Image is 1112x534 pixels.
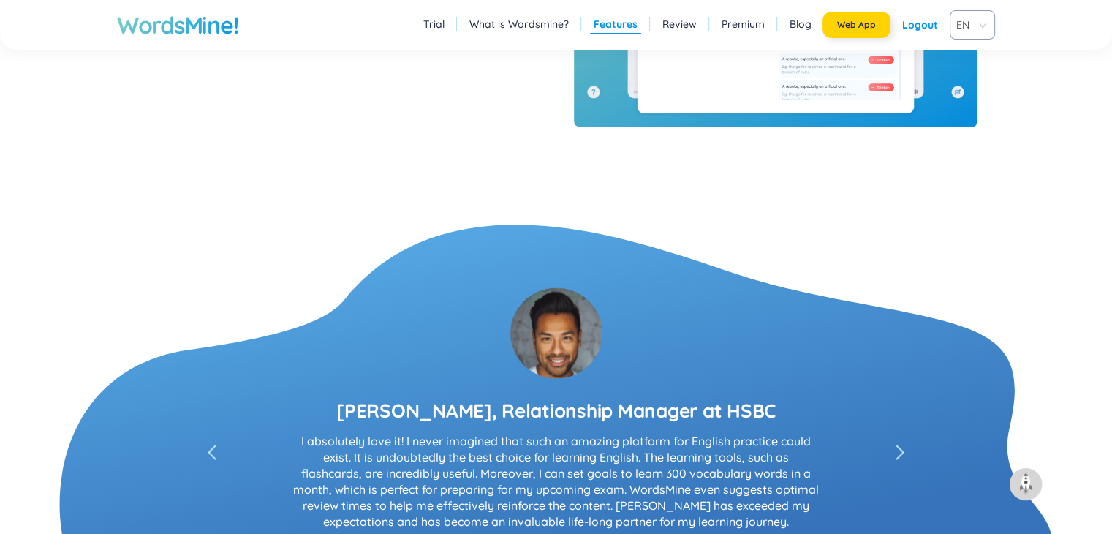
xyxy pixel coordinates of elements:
[423,17,445,31] a: Trial
[1014,473,1037,496] img: to top
[956,14,983,36] span: VIE
[594,17,638,31] a: Features
[336,397,776,424] div: [PERSON_NAME], Relationship Manager at HSBC
[902,12,938,38] div: Logout
[896,445,904,461] span: left
[790,17,812,31] a: Blog
[662,17,697,31] a: Review
[117,10,238,40] a: WordsMine!
[510,287,602,378] img: c3u3U7eoTsjuQAAAAASUVORK5CYII=
[837,19,876,31] span: Web App
[286,432,827,529] p: I absolutely love it! I never imagined that such an amazing platform for English practice could e...
[822,12,890,38] button: Web App
[469,17,569,31] a: What is Wordsmine?
[722,17,765,31] a: Premium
